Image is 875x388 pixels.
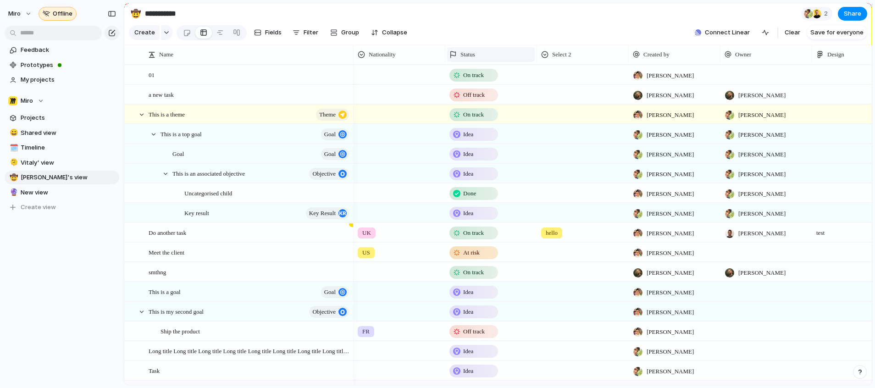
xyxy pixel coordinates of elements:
[172,148,184,159] span: Goal
[838,7,867,21] button: Share
[10,143,16,153] div: 🗓️
[463,130,473,139] span: Idea
[5,200,119,214] button: Create view
[309,168,349,180] button: objective
[810,28,864,37] span: Save for everyone
[149,306,204,316] span: This is my second goal
[8,158,17,167] button: 🫠
[5,94,119,108] button: Miro
[4,6,37,21] button: miro
[463,71,484,80] span: On track
[463,209,473,218] span: Idea
[321,148,349,160] button: goal
[463,248,480,257] span: At risk
[304,28,318,37] span: Filter
[159,50,173,59] span: Name
[161,326,200,336] span: Ship the product
[129,25,160,40] button: Create
[643,50,670,59] span: Created by
[341,28,359,37] span: Group
[5,186,119,200] a: 🔮New view
[546,228,558,238] span: hello
[8,9,21,18] span: miro
[21,143,116,152] span: Timeline
[149,247,184,257] span: Meet the client
[738,189,786,199] span: [PERSON_NAME]
[647,91,694,100] span: [PERSON_NAME]
[324,286,336,299] span: goal
[21,61,116,70] span: Prototypes
[184,207,209,218] span: Key result
[735,50,751,59] span: Owner
[321,128,349,140] button: goal
[647,268,694,277] span: [PERSON_NAME]
[149,89,174,100] span: a new task
[647,288,694,297] span: [PERSON_NAME]
[738,111,786,120] span: [PERSON_NAME]
[21,188,116,197] span: New view
[312,305,336,318] span: objective
[738,150,786,159] span: [PERSON_NAME]
[738,130,786,139] span: [PERSON_NAME]
[5,171,119,184] a: 🤠[PERSON_NAME]'s view
[172,168,245,178] span: This is an associated objective
[324,148,336,161] span: goal
[647,249,694,258] span: [PERSON_NAME]
[552,50,571,59] span: Select 2
[21,45,116,55] span: Feedback
[134,28,155,37] span: Create
[289,25,322,40] button: Filter
[326,25,364,40] button: Group
[647,71,694,80] span: [PERSON_NAME]
[463,347,473,356] span: Idea
[10,157,16,168] div: 🫠
[647,308,694,317] span: [PERSON_NAME]
[738,268,786,277] span: [PERSON_NAME]
[738,170,786,179] span: [PERSON_NAME]
[306,207,349,219] button: key result
[5,126,119,140] a: 😄Shared view
[149,345,350,356] span: Long title Long title Long title Long title Long title Long title Long title Long title Long titl...
[463,90,485,100] span: Off track
[647,189,694,199] span: [PERSON_NAME]
[647,209,694,218] span: [PERSON_NAME]
[647,111,694,120] span: [PERSON_NAME]
[785,28,800,37] span: Clear
[149,227,186,238] span: Do another task
[149,266,166,277] span: smthng
[10,187,16,198] div: 🔮
[738,229,786,238] span: [PERSON_NAME]
[21,128,116,138] span: Shared view
[382,28,407,37] span: Collapse
[463,288,473,297] span: Idea
[21,113,116,122] span: Projects
[463,110,484,119] span: On track
[5,43,119,57] a: Feedback
[128,6,143,21] button: 🤠
[309,306,349,318] button: objective
[319,108,336,121] span: theme
[463,228,484,238] span: On track
[10,127,16,138] div: 😄
[463,268,484,277] span: On track
[824,9,831,18] span: 2
[5,156,119,170] a: 🫠Vitaly' view
[161,128,202,139] span: This is a top goal
[463,189,476,198] span: Done
[21,173,116,182] span: [PERSON_NAME]'s view
[8,143,17,152] button: 🗓️
[21,75,116,84] span: My projects
[827,50,844,59] span: Design
[781,25,804,40] button: Clear
[53,9,72,18] span: Offline
[647,367,694,376] span: [PERSON_NAME]
[316,109,349,121] button: theme
[324,128,336,141] span: goal
[21,158,116,167] span: Vitaly' view
[460,50,475,59] span: Status
[312,167,336,180] span: objective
